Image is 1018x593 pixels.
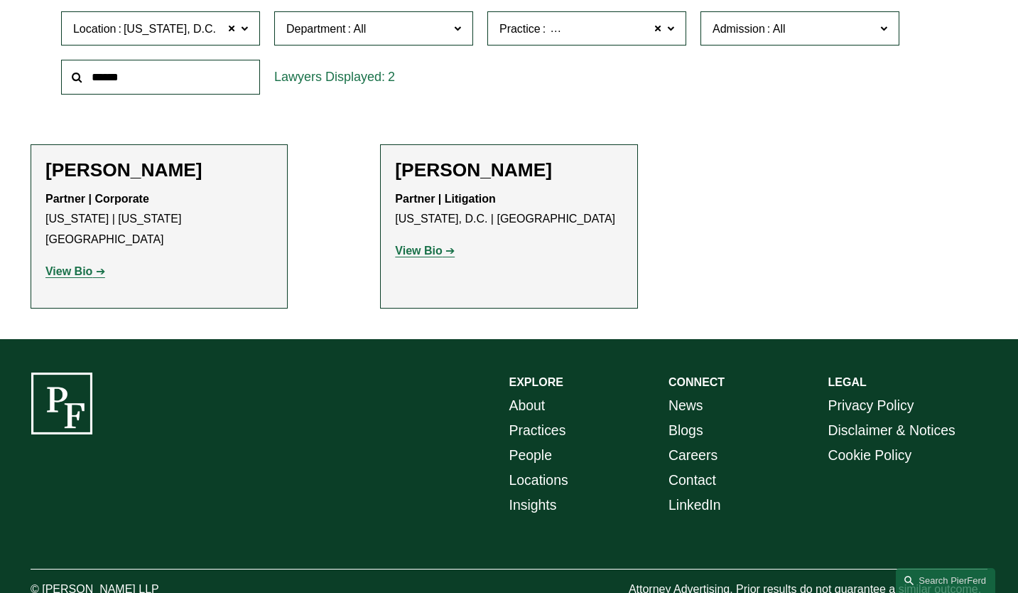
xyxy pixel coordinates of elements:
strong: View Bio [395,245,442,257]
a: Locations [509,468,568,493]
a: People [509,443,552,468]
span: Location [73,23,117,35]
strong: CONNECT [668,376,725,388]
strong: LEGAL [828,376,867,388]
a: Blogs [668,418,703,443]
p: [US_STATE], D.C. | [GEOGRAPHIC_DATA] [395,189,622,230]
a: Privacy Policy [828,393,914,418]
strong: Partner | Litigation [395,193,495,205]
span: [US_STATE], D.C. [124,20,216,38]
a: View Bio [395,245,455,257]
a: Careers [668,443,718,468]
a: Search this site [896,568,995,593]
a: Disclaimer & Notices [828,418,955,443]
span: Department [286,23,346,35]
strong: View Bio [45,265,92,277]
h2: [PERSON_NAME] [395,159,622,182]
a: Cookie Policy [828,443,912,468]
a: Insights [509,493,557,518]
a: About [509,393,546,418]
span: 2 [388,70,395,84]
a: Practices [509,418,566,443]
a: LinkedIn [668,493,720,518]
p: [US_STATE] | [US_STATE][GEOGRAPHIC_DATA] [45,189,273,250]
h2: [PERSON_NAME] [45,159,273,182]
strong: Partner | Corporate [45,193,149,205]
strong: EXPLORE [509,376,563,388]
span: Practice [499,23,541,35]
a: Contact [668,468,716,493]
span: Admission [713,23,765,35]
a: View Bio [45,265,105,277]
a: News [668,393,703,418]
span: White Collar Defense & Investigations [548,20,739,38]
